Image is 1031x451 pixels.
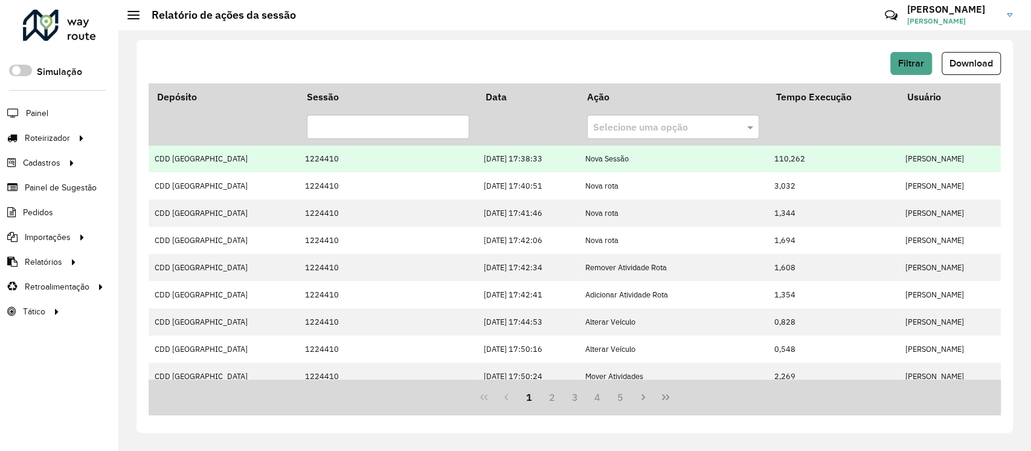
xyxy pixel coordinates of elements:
[899,254,1000,281] td: [PERSON_NAME]
[477,227,579,254] td: [DATE] 17:42:06
[149,84,299,110] th: Depósito
[477,172,579,200] td: [DATE] 17:40:51
[299,308,478,336] td: 1224410
[768,84,899,110] th: Tempo Execução
[37,65,82,79] label: Simulação
[477,254,579,281] td: [DATE] 17:42:34
[149,363,299,390] td: CDD [GEOGRAPHIC_DATA]
[768,172,899,200] td: 3,032
[299,145,478,172] td: 1224410
[579,254,768,281] td: Remover Atividade Rota
[579,172,768,200] td: Nova rota
[299,227,478,254] td: 1224410
[768,227,899,254] td: 1,694
[149,281,299,308] td: CDD [GEOGRAPHIC_DATA]
[899,227,1000,254] td: [PERSON_NAME]
[768,336,899,363] td: 0,548
[899,363,1000,390] td: [PERSON_NAME]
[149,145,299,172] td: CDD [GEOGRAPHIC_DATA]
[768,281,899,308] td: 1,354
[579,336,768,363] td: Alterar Veículo
[477,363,579,390] td: [DATE] 17:50:24
[299,336,478,363] td: 1224410
[140,8,296,22] h2: Relatório de ações da sessão
[25,231,71,244] span: Importações
[149,172,299,200] td: CDD [GEOGRAPHIC_DATA]
[942,52,1001,75] button: Download
[899,336,1000,363] td: [PERSON_NAME]
[609,386,632,409] button: 5
[477,281,579,308] td: [DATE] 17:42:41
[25,132,70,144] span: Roteirizador
[768,200,899,227] td: 1,344
[907,16,998,27] span: [PERSON_NAME]
[654,386,677,409] button: Last Page
[541,386,564,409] button: 2
[907,4,998,15] h3: [PERSON_NAME]
[149,336,299,363] td: CDD [GEOGRAPHIC_DATA]
[23,305,45,318] span: Tático
[25,281,89,293] span: Retroalimentação
[586,386,609,409] button: 4
[23,157,60,169] span: Cadastros
[579,281,768,308] td: Adicionar Atividade Rota
[890,52,932,75] button: Filtrar
[149,227,299,254] td: CDD [GEOGRAPHIC_DATA]
[878,2,904,28] a: Contato Rápido
[23,206,53,219] span: Pedidos
[579,200,768,227] td: Nova rota
[632,386,655,409] button: Next Page
[477,84,579,110] th: Data
[26,107,48,120] span: Painel
[768,254,899,281] td: 1,608
[299,172,478,200] td: 1224410
[149,308,299,336] td: CDD [GEOGRAPHIC_DATA]
[899,172,1000,200] td: [PERSON_NAME]
[299,281,478,308] td: 1224410
[299,254,478,281] td: 1224410
[477,336,579,363] td: [DATE] 17:50:16
[564,386,586,409] button: 3
[518,386,541,409] button: 1
[898,58,924,68] span: Filtrar
[149,200,299,227] td: CDD [GEOGRAPHIC_DATA]
[25,256,62,268] span: Relatórios
[579,308,768,336] td: Alterar Veículo
[299,84,478,110] th: Sessão
[477,200,579,227] td: [DATE] 17:41:46
[768,363,899,390] td: 2,269
[579,145,768,172] td: Nova Sessão
[768,308,899,336] td: 0,828
[477,145,579,172] td: [DATE] 17:38:33
[149,254,299,281] td: CDD [GEOGRAPHIC_DATA]
[579,227,768,254] td: Nova rota
[579,84,768,110] th: Ação
[299,363,478,390] td: 1224410
[949,58,993,68] span: Download
[899,308,1000,336] td: [PERSON_NAME]
[899,84,1000,110] th: Usuário
[768,145,899,172] td: 110,262
[899,200,1000,227] td: [PERSON_NAME]
[25,181,97,194] span: Painel de Sugestão
[899,281,1000,308] td: [PERSON_NAME]
[899,145,1000,172] td: [PERSON_NAME]
[299,200,478,227] td: 1224410
[579,363,768,390] td: Mover Atividades
[477,308,579,336] td: [DATE] 17:44:53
